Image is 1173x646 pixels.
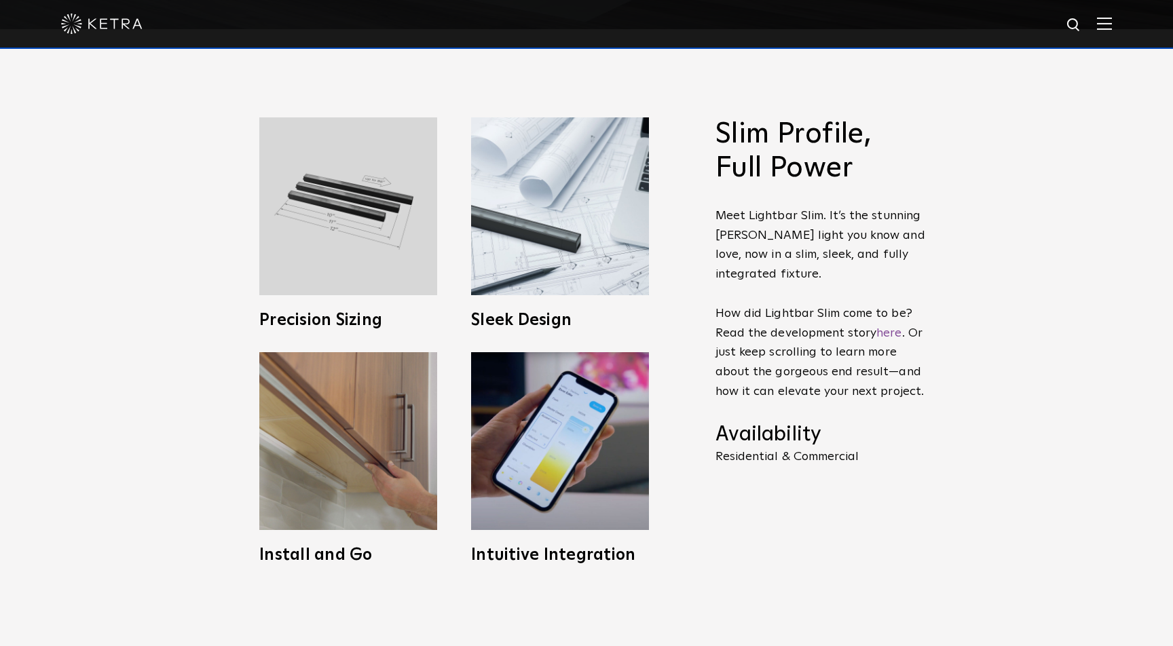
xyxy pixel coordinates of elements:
[715,117,926,186] h2: Slim Profile, Full Power
[715,451,926,463] p: Residential & Commercial
[471,312,649,328] h3: Sleek Design
[259,117,437,295] img: L30_Custom_Length_Black-2
[259,352,437,530] img: LS0_Easy_Install
[471,352,649,530] img: L30_SystemIntegration
[715,206,926,402] p: Meet Lightbar Slim. It’s the stunning [PERSON_NAME] light you know and love, now in a slim, sleek...
[1097,17,1112,30] img: Hamburger%20Nav.svg
[1066,17,1083,34] img: search icon
[61,14,143,34] img: ketra-logo-2019-white
[471,547,649,563] h3: Intuitive Integration
[876,327,901,339] a: here
[715,422,926,448] h4: Availability
[471,117,649,295] img: L30_SlimProfile
[259,547,437,563] h3: Install and Go
[259,312,437,328] h3: Precision Sizing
